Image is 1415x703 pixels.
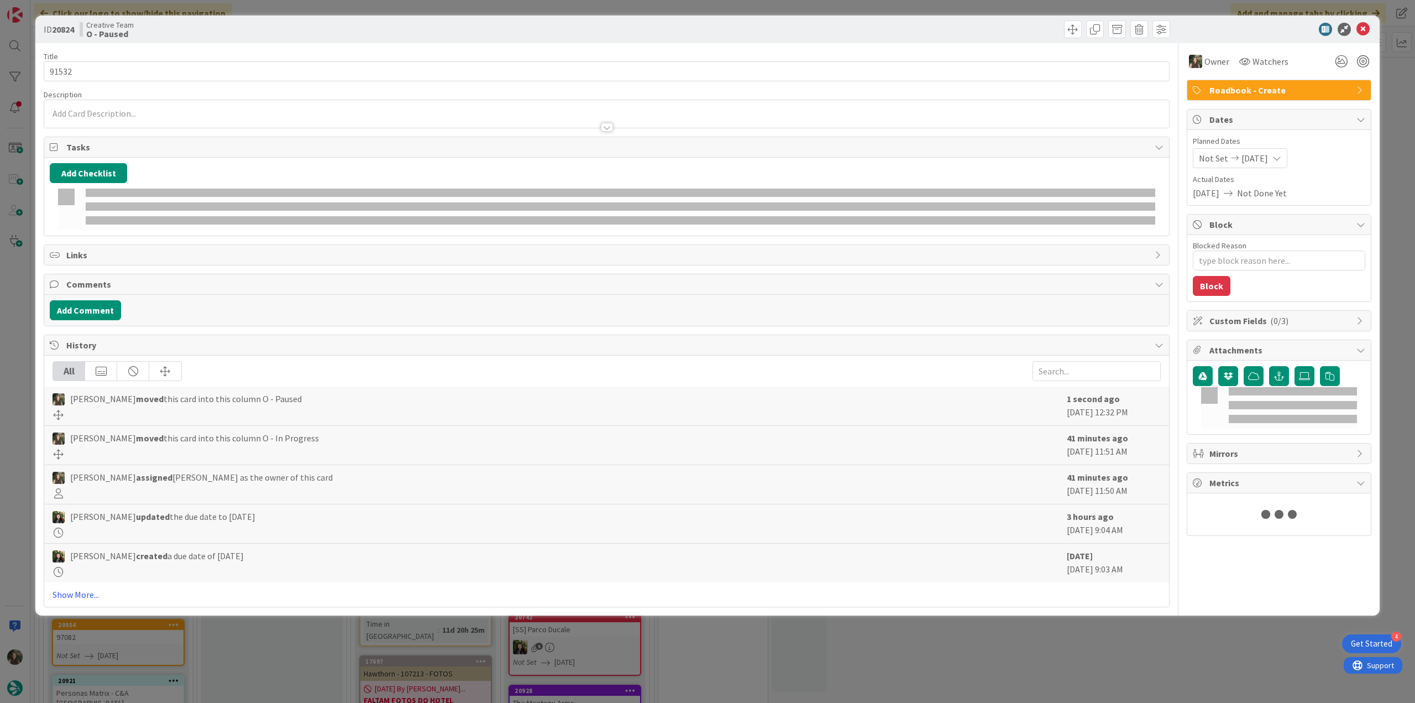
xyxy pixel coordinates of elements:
[70,510,255,523] span: [PERSON_NAME] the due date to [DATE]
[136,511,170,522] b: updated
[1067,392,1161,420] div: [DATE] 12:32 PM
[1351,638,1392,649] div: Get Started
[1391,632,1401,642] div: 4
[52,24,74,35] b: 20824
[44,23,74,36] span: ID
[53,362,85,381] div: All
[1270,315,1288,326] span: ( 0/3 )
[1241,152,1268,165] span: [DATE]
[1189,55,1202,68] img: IG
[1204,55,1229,68] span: Owner
[1067,471,1161,498] div: [DATE] 11:50 AM
[1193,241,1246,251] label: Blocked Reason
[1193,174,1365,185] span: Actual Dates
[1067,472,1128,483] b: 41 minutes ago
[1067,549,1161,577] div: [DATE] 9:03 AM
[136,433,164,444] b: moved
[53,393,65,405] img: IG
[53,588,1161,601] a: Show More...
[1067,431,1161,459] div: [DATE] 11:51 AM
[1209,84,1351,97] span: Roadbook - Create
[1252,55,1288,68] span: Watchers
[53,511,65,523] img: BC
[70,549,244,563] span: [PERSON_NAME] a due date of [DATE]
[136,472,172,483] b: assigned
[136,550,167,561] b: created
[53,550,65,563] img: BC
[1342,634,1401,653] div: Open Get Started checklist, remaining modules: 4
[66,140,1149,154] span: Tasks
[136,393,164,404] b: moved
[50,163,127,183] button: Add Checklist
[1209,447,1351,460] span: Mirrors
[44,90,82,100] span: Description
[1067,550,1093,561] b: [DATE]
[66,278,1149,291] span: Comments
[1199,152,1228,165] span: Not Set
[70,431,319,445] span: [PERSON_NAME] this card into this column O - In Progress
[1193,186,1219,200] span: [DATE]
[1209,343,1351,357] span: Attachments
[1237,186,1287,200] span: Not Done Yet
[1067,393,1120,404] b: 1 second ago
[50,300,121,320] button: Add Comment
[1067,511,1114,522] b: 3 hours ago
[1209,218,1351,231] span: Block
[1193,276,1230,296] button: Block
[23,2,50,15] span: Support
[44,51,58,61] label: Title
[53,472,65,484] img: IG
[86,29,134,38] b: O - Paused
[1067,510,1161,538] div: [DATE] 9:04 AM
[1067,433,1128,444] b: 41 minutes ago
[44,61,1170,81] input: type card name here...
[66,248,1149,262] span: Links
[1033,361,1161,381] input: Search...
[70,471,333,484] span: [PERSON_NAME] [PERSON_NAME] as the owner of this card
[66,339,1149,352] span: History
[1209,314,1351,327] span: Custom Fields
[1193,136,1365,147] span: Planned Dates
[1209,113,1351,126] span: Dates
[1209,476,1351,490] span: Metrics
[70,392,302,405] span: [PERSON_NAME] this card into this column O - Paused
[53,433,65,445] img: IG
[86,20,134,29] span: Creative Team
